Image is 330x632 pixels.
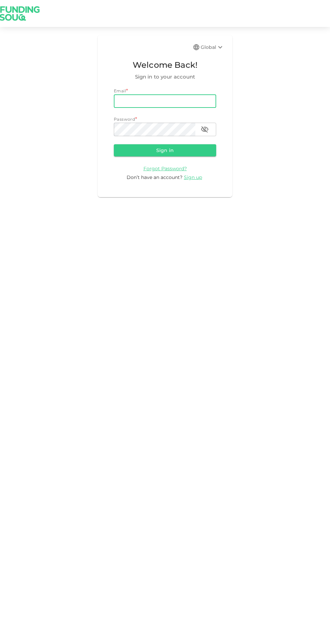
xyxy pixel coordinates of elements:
input: email [114,94,216,108]
span: Don’t have an account? [127,174,183,180]
span: Welcome Back! [114,59,216,71]
span: Email [114,88,126,93]
span: Password [114,117,135,122]
span: Sign up [184,174,202,180]
div: Global [201,43,224,51]
input: password [114,123,195,136]
span: Sign in to your account [114,73,216,81]
button: Sign in [114,144,216,156]
a: Forgot Password? [143,165,187,172]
